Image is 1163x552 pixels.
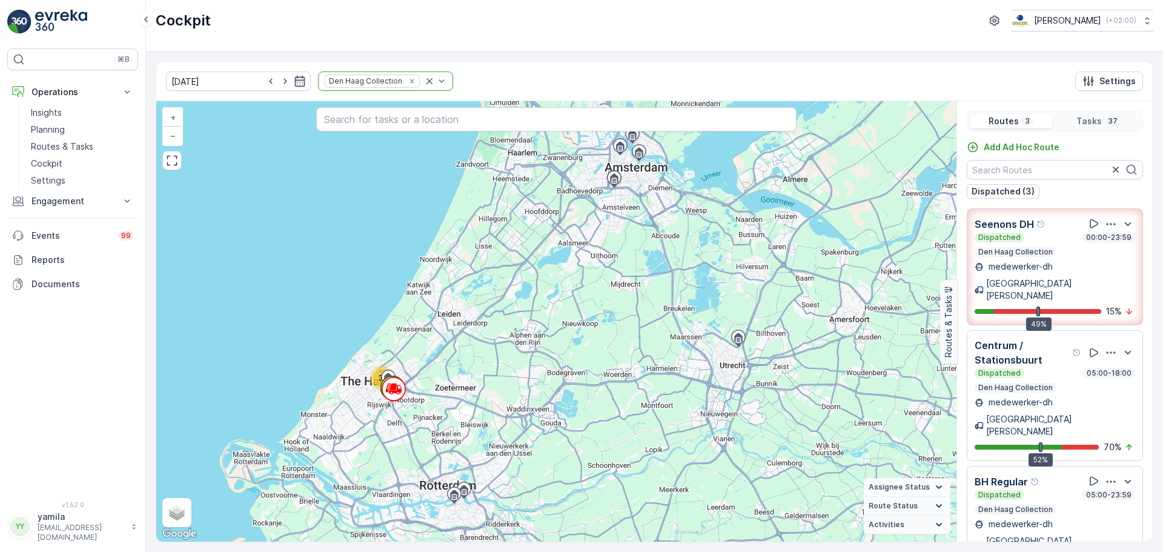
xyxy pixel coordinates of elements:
[325,75,404,87] div: Den Haag Collection
[1076,115,1102,127] p: Tasks
[170,112,176,122] span: +
[967,141,1059,153] a: Add Ad Hoc Route
[31,195,114,207] p: Engagement
[1026,318,1052,331] div: 49%
[1024,116,1031,126] p: 3
[7,224,138,248] a: Events99
[1099,75,1136,87] p: Settings
[972,185,1035,198] p: Dispatched (3)
[977,247,1054,257] p: Den Haag Collection
[166,71,311,91] input: dd/mm/yyyy
[164,127,182,145] a: Zoom Out
[405,76,419,86] div: Remove Den Haag Collection
[989,115,1019,127] p: Routes
[370,366,394,390] div: 37
[1106,16,1136,25] p: ( +02:00 )
[118,55,130,64] p: ⌘B
[864,497,950,516] summary: Route Status
[31,175,65,187] p: Settings
[986,518,1053,530] p: medewerker-dh
[7,272,138,296] a: Documents
[7,80,138,104] button: Operations
[26,172,138,189] a: Settings
[316,107,797,131] input: Search for tasks or a location
[1030,477,1040,487] div: Help Tooltip Icon
[164,108,182,127] a: Zoom In
[159,526,199,542] a: Open this area in Google Maps (opens a new window)
[975,217,1034,231] p: Seenons DH
[7,511,138,542] button: YYyamila[EMAIL_ADDRESS][DOMAIN_NAME]
[31,278,133,290] p: Documents
[977,490,1022,500] p: Dispatched
[975,338,1070,367] p: Centrum / Stationsbuurt
[38,511,125,523] p: yamila
[7,248,138,272] a: Reports
[943,295,955,357] p: Routes & Tasks
[1075,71,1143,91] button: Settings
[986,396,1053,408] p: medewerker-dh
[977,233,1022,242] p: Dispatched
[26,121,138,138] a: Planning
[864,516,950,534] summary: Activities
[164,499,190,526] a: Layers
[986,278,1135,302] p: [GEOGRAPHIC_DATA][PERSON_NAME]
[31,141,93,153] p: Routes & Tasks
[967,160,1143,179] input: Search Routes
[1036,219,1046,229] div: Help Tooltip Icon
[1085,233,1133,242] p: 00:00-23:59
[1085,368,1133,378] p: 05:00-18:00
[869,482,930,492] span: Assignee Status
[159,526,199,542] img: Google
[26,155,138,172] a: Cockpit
[31,107,62,119] p: Insights
[7,189,138,213] button: Engagement
[31,86,114,98] p: Operations
[156,11,211,30] p: Cockpit
[7,10,31,34] img: logo
[1106,305,1122,318] p: 15 %
[7,501,138,508] span: v 1.52.0
[975,474,1028,489] p: BH Regular
[967,184,1039,199] button: Dispatched (3)
[35,10,87,34] img: logo_light-DOdMpM7g.png
[1034,15,1101,27] p: [PERSON_NAME]
[984,141,1059,153] p: Add Ad Hoc Route
[864,478,950,497] summary: Assignee Status
[869,520,904,530] span: Activities
[977,383,1054,393] p: Den Haag Collection
[10,517,30,536] div: YY
[1107,116,1119,126] p: 37
[1072,348,1082,357] div: Help Tooltip Icon
[31,230,111,242] p: Events
[986,413,1135,437] p: [GEOGRAPHIC_DATA][PERSON_NAME]
[31,158,62,170] p: Cockpit
[31,124,65,136] p: Planning
[986,261,1053,273] p: medewerker-dh
[38,523,125,542] p: [EMAIL_ADDRESS][DOMAIN_NAME]
[121,231,131,241] p: 99
[1104,441,1122,453] p: 70 %
[1029,453,1053,467] div: 52%
[869,501,918,511] span: Route Status
[1012,10,1153,32] button: [PERSON_NAME](+02:00)
[1012,14,1029,27] img: basis-logo_rgb2x.png
[1085,490,1133,500] p: 05:00-23:59
[31,254,133,266] p: Reports
[26,138,138,155] a: Routes & Tasks
[26,104,138,121] a: Insights
[977,505,1054,514] p: Den Haag Collection
[977,368,1022,378] p: Dispatched
[170,130,176,141] span: −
